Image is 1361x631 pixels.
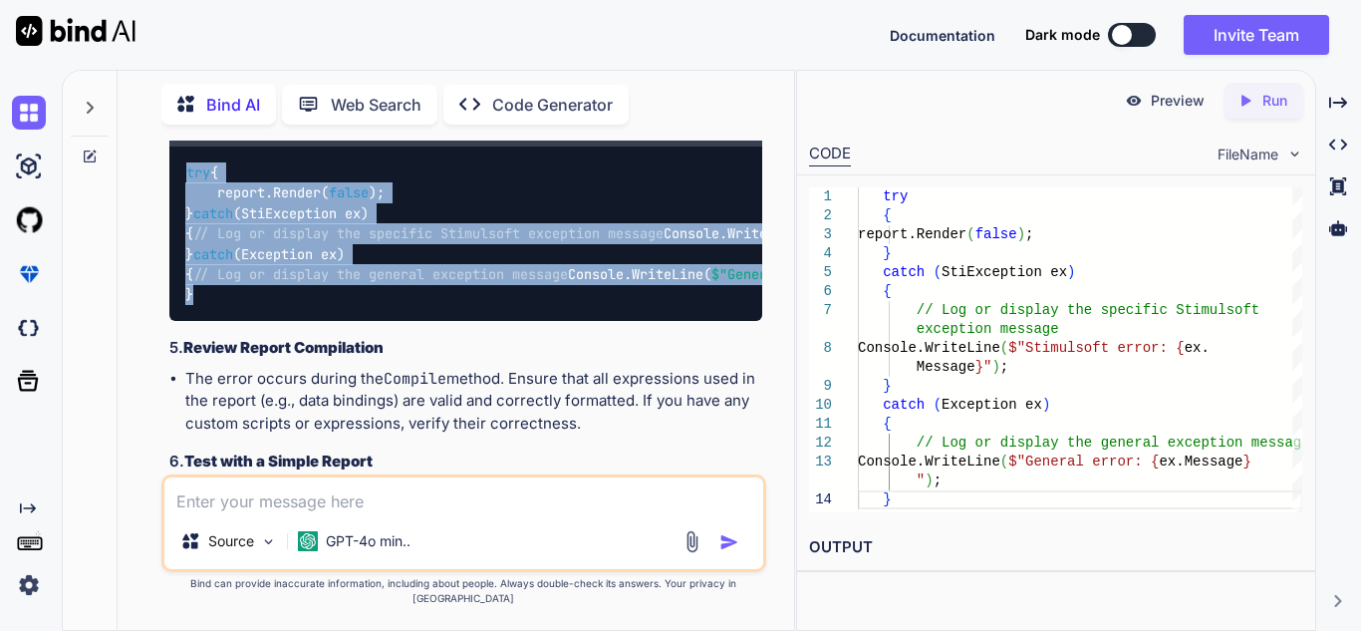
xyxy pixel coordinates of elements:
span: $"Stimulsoft error: { [1008,340,1184,356]
img: Pick Models [260,533,277,550]
div: 14 [809,490,832,509]
span: StiException ex [942,264,1067,280]
div: 1 [809,187,832,206]
h3: 6. [169,451,762,473]
li: The error occurs during the method. Ensure that all expressions used in the report (e.g., data bi... [185,368,762,436]
span: { [883,416,891,432]
span: report.Render [858,226,966,242]
span: ) [1042,397,1050,413]
code: { report.Render( ); } (StiException ex) { Console.WriteLine( ); } (Exception ex) { Console.WriteL... [185,162,1078,305]
span: } [883,378,891,394]
p: Code Generator [492,93,613,117]
div: 9 [809,377,832,396]
span: Console.WriteLine [858,454,1000,470]
span: ( [934,264,942,280]
strong: Test with a Simple Report [184,452,373,471]
span: false [329,184,369,202]
span: ( [1000,454,1008,470]
img: preview [1125,92,1143,110]
span: Exception ex [942,397,1042,413]
img: Bind AI [16,16,136,46]
span: }" [975,359,992,375]
span: ; [1000,359,1008,375]
span: // Log or display the general exception message [193,265,568,283]
span: Documentation [890,27,995,44]
button: Invite Team [1184,15,1329,55]
div: 12 [809,434,832,453]
strong: Review Report Compilation [183,338,384,357]
img: ai-studio [12,150,46,183]
div: 5 [809,263,832,282]
span: ex.Message [1159,454,1242,470]
span: ; [934,473,942,488]
code: Compile [384,369,446,389]
p: Bind AI [206,93,260,117]
button: Documentation [890,25,995,46]
span: ) [991,359,999,375]
span: } [883,491,891,507]
span: catch [193,204,233,222]
img: chat [12,96,46,130]
span: Message [917,359,975,375]
p: Web Search [331,93,421,117]
div: 3 [809,225,832,244]
div: 2 [809,206,832,225]
span: ) [1067,264,1075,280]
div: 13 [809,453,832,472]
div: CODE [809,143,851,166]
span: { [883,283,891,299]
img: chevron down [1286,146,1303,162]
div: 8 [809,339,832,358]
p: Bind can provide inaccurate information, including about people. Always double-check its answers.... [161,576,766,606]
div: 6 [809,282,832,301]
span: } [1243,454,1251,470]
span: ( [966,226,974,242]
div: 11 [809,415,832,434]
p: Run [1262,91,1287,111]
span: ex. [1185,340,1210,356]
span: catch [193,245,233,263]
span: ( [1000,340,1008,356]
div: 7 [809,301,832,320]
img: settings [12,568,46,602]
span: catch [883,397,925,413]
span: ( [934,397,942,413]
span: try [883,188,908,204]
p: Preview [1151,91,1205,111]
span: // Log or display the general exception message [917,435,1310,451]
img: darkCloudIdeIcon [12,311,46,345]
span: Dark mode [1025,25,1100,45]
span: ; [1025,226,1033,242]
span: try [186,163,210,181]
img: GPT-4o mini [298,531,318,551]
span: FileName [1218,145,1278,164]
span: ) [1017,226,1025,242]
span: $"General error: " [711,265,943,283]
h2: OUTPUT [797,524,1315,571]
p: Source [208,531,254,551]
span: { [883,207,891,223]
span: false [975,226,1017,242]
img: icon [719,532,739,552]
span: } [883,245,891,261]
div: 10 [809,396,832,415]
span: catch [883,264,925,280]
h3: 5. [169,337,762,360]
span: // Log or display the specific Stimulsoft [917,302,1259,318]
img: premium [12,257,46,291]
div: 4 [809,244,832,263]
span: ) [925,473,933,488]
img: githubLight [12,203,46,237]
span: exception message [917,321,1059,337]
span: Console.WriteLine [858,340,1000,356]
p: GPT-4o min.. [326,531,410,551]
span: // Log or display the specific Stimulsoft exception message [193,225,664,243]
span: " [917,473,925,488]
img: attachment [680,530,703,553]
span: $"General error: { [1008,454,1159,470]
